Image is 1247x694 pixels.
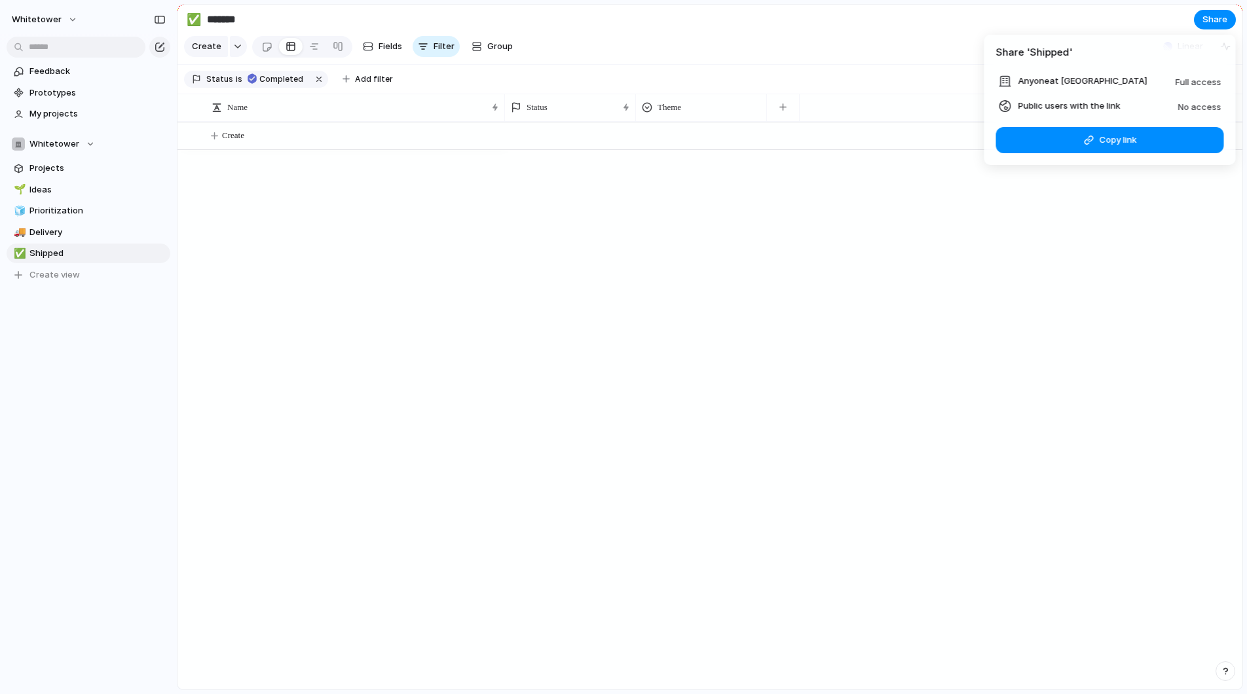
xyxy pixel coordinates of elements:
[1099,134,1136,147] span: Copy link
[1176,77,1221,87] span: Full access
[996,127,1224,153] button: Copy link
[1018,75,1147,88] span: Anyone at [GEOGRAPHIC_DATA]
[996,45,1224,60] h4: Share ' Shipped '
[1018,100,1121,113] span: Public users with the link
[1178,101,1221,112] span: No access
